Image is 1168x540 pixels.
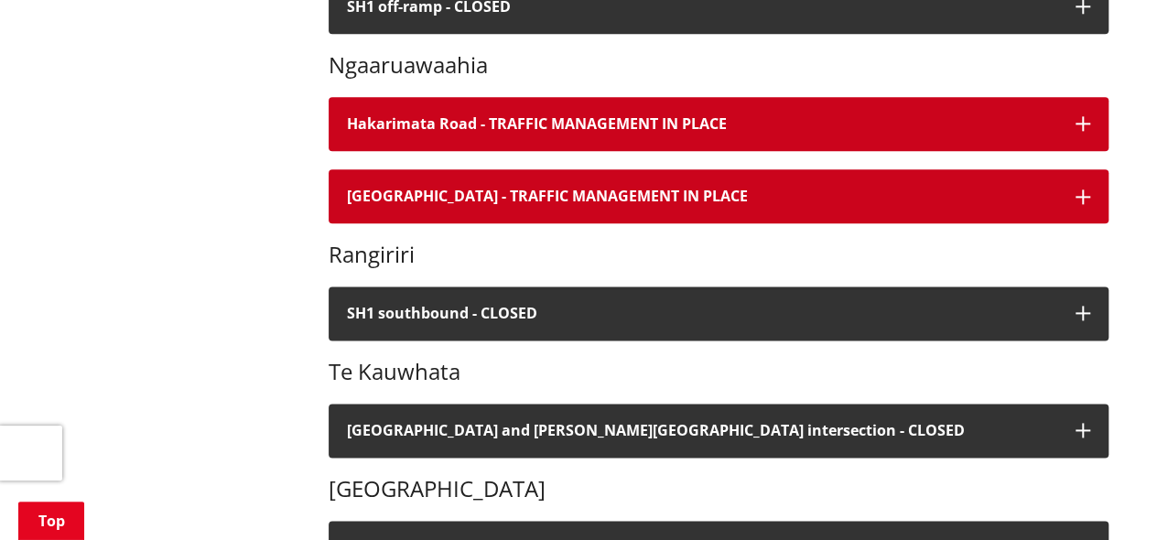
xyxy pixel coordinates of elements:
[329,476,1109,502] h3: [GEOGRAPHIC_DATA]
[329,286,1109,340] button: SH1 southbound - CLOSED
[329,242,1109,268] h3: Rangiriri
[18,502,84,540] a: Top
[329,52,1109,79] h3: Ngaaruawaahia
[329,169,1109,223] button: [GEOGRAPHIC_DATA] - TRAFFIC MANAGEMENT IN PLACE
[347,115,1057,133] h4: Hakarimata Road - TRAFFIC MANAGEMENT IN PLACE
[329,97,1109,151] button: Hakarimata Road - TRAFFIC MANAGEMENT IN PLACE
[1084,463,1150,529] iframe: Messenger Launcher
[347,188,1057,205] h4: [GEOGRAPHIC_DATA] - TRAFFIC MANAGEMENT IN PLACE
[347,422,1057,439] h4: [GEOGRAPHIC_DATA] and [PERSON_NAME][GEOGRAPHIC_DATA] intersection - CLOSED
[329,359,1109,385] h3: Te Kauwhata
[347,305,1057,322] h4: SH1 southbound - CLOSED
[329,404,1109,458] button: [GEOGRAPHIC_DATA] and [PERSON_NAME][GEOGRAPHIC_DATA] intersection - CLOSED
